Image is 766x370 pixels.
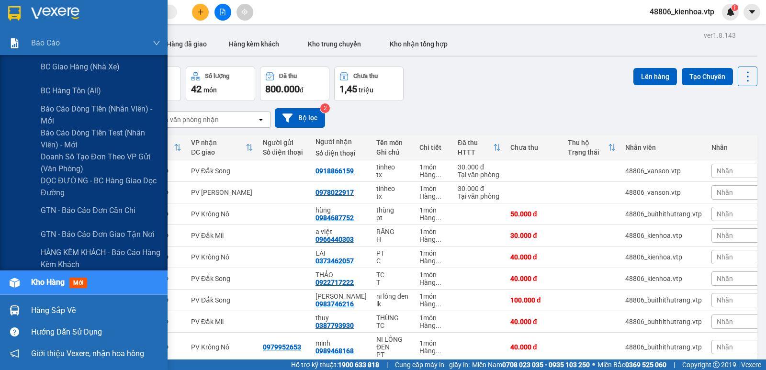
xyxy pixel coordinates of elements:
[41,228,155,240] span: GTN - Báo cáo đơn giao tận nơi
[419,206,448,214] div: 1 món
[315,149,367,157] div: Số điện thoại
[510,318,558,325] div: 40.000 đ
[419,339,448,347] div: 1 món
[31,303,160,318] div: Hàng sắp về
[279,73,297,79] div: Đã thu
[376,271,410,279] div: TC
[453,135,506,160] th: Toggle SortBy
[320,103,330,113] sup: 2
[376,171,410,179] div: tx
[41,204,135,216] span: GTN - Báo cáo đơn cần chi
[291,359,379,370] span: Hỗ trợ kỹ thuật:
[197,9,204,15] span: plus
[717,232,733,239] span: Nhãn
[41,151,160,175] span: Doanh số tạo đơn theo VP gửi (văn phòng)
[717,189,733,196] span: Nhãn
[10,278,20,288] img: warehouse-icon
[458,171,501,179] div: Tại văn phòng
[436,347,441,355] span: ...
[191,148,246,156] div: ĐC giao
[625,343,702,351] div: 48806_buithithutrang.vtp
[315,347,354,355] div: 0989468168
[419,185,448,192] div: 1 món
[717,318,733,325] span: Nhãn
[436,322,441,329] span: ...
[153,39,160,47] span: down
[315,214,354,222] div: 0984687752
[419,228,448,235] div: 1 món
[315,322,354,329] div: 0387793930
[419,300,448,308] div: Hàng thông thường
[41,61,120,73] span: BC giao hàng (nhà xe)
[153,115,219,124] div: Chọn văn phòng nhận
[41,103,160,127] span: Báo cáo dòng tiền (nhân viên) - mới
[376,314,410,322] div: THÙNG
[717,253,733,261] span: Nhãn
[376,300,410,308] div: lk
[625,361,666,369] strong: 0369 525 060
[732,4,738,11] sup: 1
[31,278,65,287] span: Kho hàng
[625,232,702,239] div: 48806_kienhoa.vtp
[419,163,448,171] div: 1 món
[472,359,590,370] span: Miền Nam
[376,249,410,257] div: PT
[191,275,253,282] div: PV Đắk Song
[510,232,558,239] div: 30.000 đ
[191,189,253,196] div: PV [PERSON_NAME]
[203,86,217,94] span: món
[510,343,558,351] div: 40.000 đ
[41,85,101,97] span: BC hàng tồn (all)
[419,271,448,279] div: 1 món
[436,171,441,179] span: ...
[8,6,21,21] img: logo-vxr
[41,175,160,199] span: DỌC ĐƯỜNG - BC hàng giao dọc đường
[376,322,410,329] div: TC
[186,135,258,160] th: Toggle SortBy
[263,148,306,156] div: Số điện thoại
[353,73,378,79] div: Chưa thu
[359,86,373,94] span: triệu
[376,257,410,265] div: C
[376,279,410,286] div: T
[191,83,202,95] span: 42
[419,144,448,151] div: Chi tiết
[265,83,300,95] span: 800.000
[704,30,736,41] div: ver 1.8.143
[191,167,253,175] div: PV Đắk Song
[315,235,354,243] div: 0966440303
[625,189,702,196] div: 48806_vanson.vtp
[191,139,246,146] div: VP nhận
[191,232,253,239] div: PV Đắk Mil
[458,139,493,146] div: Đã thu
[376,192,410,200] div: tx
[191,210,253,218] div: PV Krông Nô
[376,163,410,171] div: tinheo
[241,9,248,15] span: aim
[625,210,702,218] div: 48806_buithithutrang.vtp
[315,138,367,146] div: Người nhận
[419,257,448,265] div: Hàng thông thường
[563,135,620,160] th: Toggle SortBy
[41,127,160,151] span: Báo cáo dòng tiền test (nhân viên) - mới
[263,343,301,351] div: 0979952653
[390,40,448,48] span: Kho nhận tổng hợp
[376,351,410,359] div: PT
[315,339,367,347] div: minh
[219,9,226,15] span: file-add
[376,206,410,214] div: thùng
[510,144,558,151] div: Chưa thu
[419,314,448,322] div: 1 món
[625,167,702,175] div: 48806_vanson.vtp
[315,206,367,214] div: hùng
[191,318,253,325] div: PV Đắk Mil
[192,4,209,21] button: plus
[436,214,441,222] span: ...
[458,163,501,171] div: 30.000 đ
[237,4,253,21] button: aim
[376,336,410,351] div: NI LÔNG ĐEN
[338,361,379,369] strong: 1900 633 818
[748,8,756,16] span: caret-down
[339,83,357,95] span: 1,45
[205,73,229,79] div: Số lượng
